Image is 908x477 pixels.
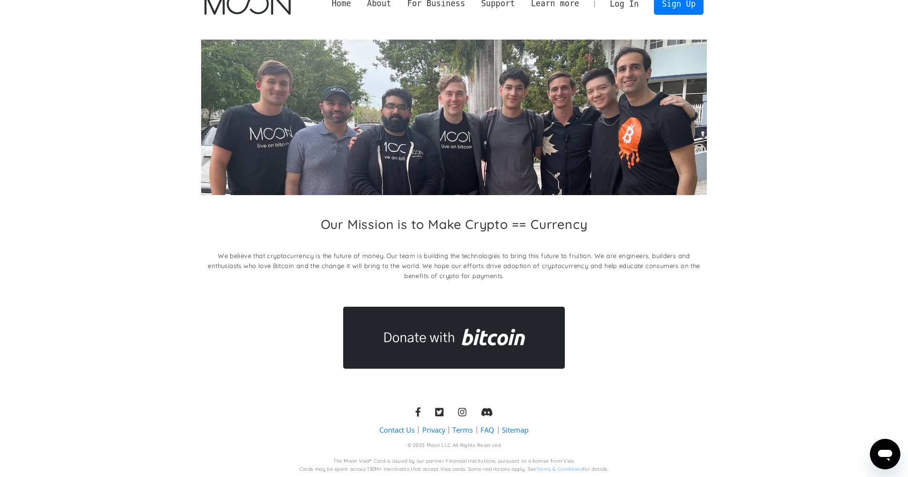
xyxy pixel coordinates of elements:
[422,425,445,435] a: Privacy
[502,425,529,435] a: Sitemap
[452,425,473,435] a: Terms
[201,251,707,281] p: We believe that cryptocurrency is the future of money. Our team is building the technologies to b...
[321,217,588,232] h2: Our Mission is to Make Crypto == Currency
[870,439,900,469] iframe: Button to launch messaging window
[480,425,494,435] a: FAQ
[536,466,583,472] a: Terms & Conditions
[408,442,501,449] div: © 2025 Moon LLC All Rights Reserved
[379,425,415,435] a: Contact Us
[333,458,575,465] div: The Moon Visa® Card is issued by our partner Financial Institutions, pursuant to a license from V...
[299,466,609,473] div: Cards may be spent across 130M+ merchants that accept Visa cards. Some restrictions apply. See fo...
